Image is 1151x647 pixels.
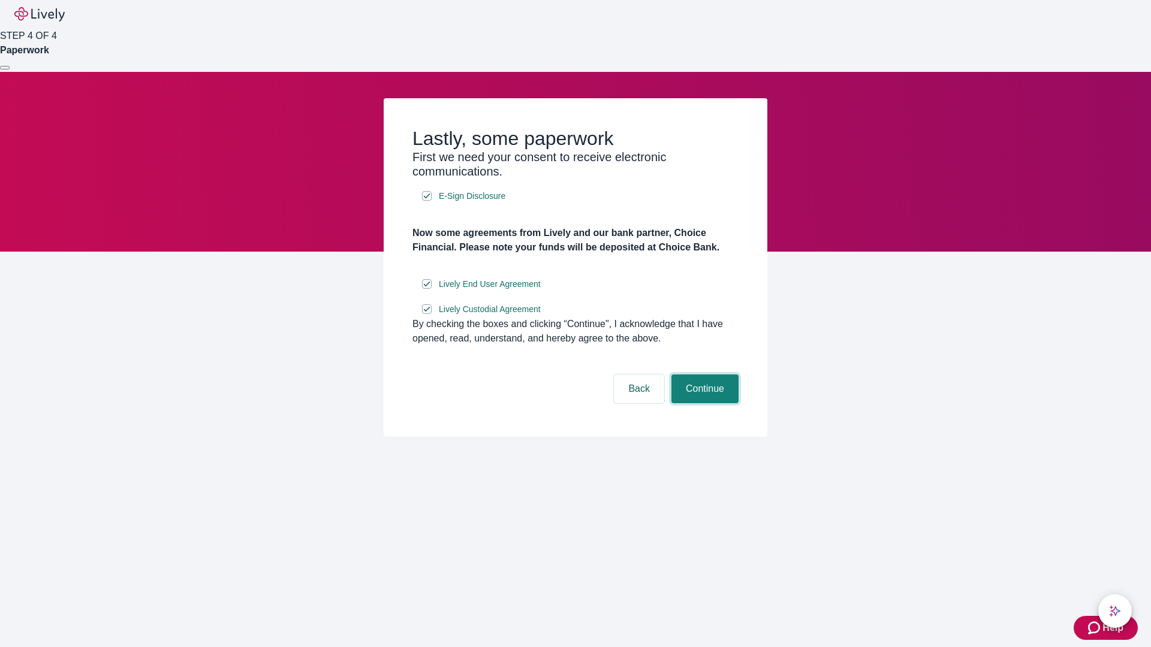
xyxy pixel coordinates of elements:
[412,150,739,179] h3: First we need your consent to receive electronic communications.
[412,317,739,346] div: By checking the boxes and clicking “Continue", I acknowledge that I have opened, read, understand...
[412,226,739,255] h4: Now some agreements from Lively and our bank partner, Choice Financial. Please note your funds wi...
[439,278,541,291] span: Lively End User Agreement
[614,374,664,403] button: Back
[436,302,543,317] a: e-sign disclosure document
[412,127,739,150] h2: Lastly, some paperwork
[671,374,739,403] button: Continue
[436,277,543,292] a: e-sign disclosure document
[14,7,65,22] img: Lively
[1098,594,1132,628] button: chat
[1102,621,1123,635] span: Help
[439,190,505,202] span: E-Sign Disclosure
[436,189,508,204] a: e-sign disclosure document
[1088,621,1102,635] svg: Zendesk support icon
[1074,616,1138,640] button: Zendesk support iconHelp
[439,303,541,316] span: Lively Custodial Agreement
[1109,605,1121,617] svg: Lively AI Assistant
